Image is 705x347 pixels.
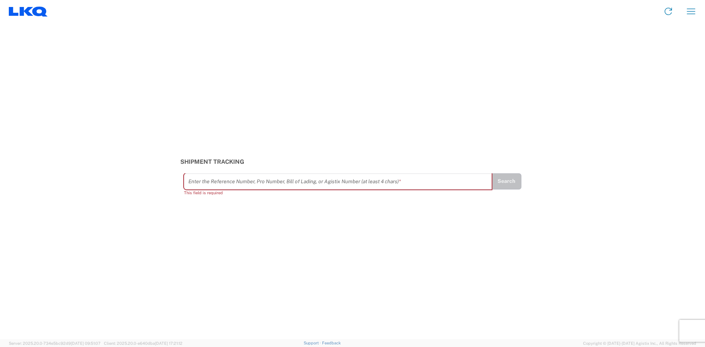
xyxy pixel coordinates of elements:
span: [DATE] 09:51:07 [71,341,101,346]
a: Support [304,341,322,345]
a: Feedback [322,341,341,345]
span: Server: 2025.20.0-734e5bc92d9 [9,341,101,346]
span: Copyright © [DATE]-[DATE] Agistix Inc., All Rights Reserved [583,340,696,347]
span: Client: 2025.20.0-e640dba [104,341,182,346]
span: [DATE] 17:21:12 [155,341,182,346]
div: This field is required [184,189,492,196]
h3: Shipment Tracking [180,158,525,165]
